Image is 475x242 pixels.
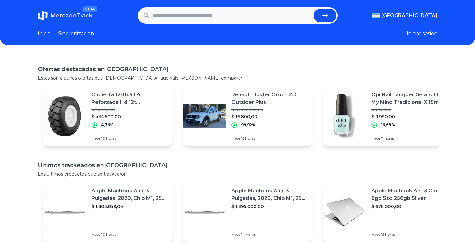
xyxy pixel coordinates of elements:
[323,190,366,234] img: Featured image
[231,114,308,120] p: $ 16.800,00
[323,86,453,146] a: Featured imageOpi Nail Lacquer Gelato On My Mind Tradicional X 15ml$ 11.990,00$ 9.990,00-16,68%Ha...
[379,123,395,128] p: -16,68%
[231,136,308,141] p: Hace 15 horas
[323,94,366,138] img: Featured image
[92,203,168,210] p: $ 1.803.859,06
[183,190,226,234] img: Featured image
[371,187,448,202] p: Apple Macbook Air 13 Core I5 8gb Ssd 256gb Silver
[38,75,438,81] p: Estas son algunas ofertas que [DEMOGRAPHIC_DATA] que vale [PERSON_NAME] compartir.
[231,107,308,112] p: $ 21.000.000,00
[371,203,448,210] p: $ 678.000,00
[381,12,438,19] span: [GEOGRAPHIC_DATA]
[43,86,173,146] a: Featured imageCubierta 12-16.5 L4 Reforzada Hd 12t Minicargadora Bobcat$ 456.225,00$ 434.500,00-4...
[92,107,168,112] p: $ 456.225,00
[323,182,453,242] a: Featured imageApple Macbook Air 13 Core I5 8gb Ssd 256gb Silver$ 678.000,00Hace 15 horas
[371,232,448,237] p: Hace 15 horas
[183,94,226,138] img: Featured image
[371,107,448,112] p: $ 11.990,00
[183,182,313,242] a: Featured imageApple Macbook Air (13 Pulgadas, 2020, Chip M1, 256 Gb De Ssd, 8 Gb De Ram) - Plata$...
[371,114,448,120] p: $ 9.990,00
[92,91,168,106] p: Cubierta 12-16.5 L4 Reforzada Hd 12t Minicargadora Bobcat
[58,30,94,37] a: Sincronizacion
[38,65,438,74] h1: Ofertas destacadas en [GEOGRAPHIC_DATA]
[92,232,168,237] p: Hace 10 horas
[38,171,438,177] p: Los ultimos productos que se trackearon.
[92,136,168,141] p: Hace 10 horas
[43,190,87,234] img: Featured image
[371,136,448,141] p: Hace 11 horas
[231,203,308,210] p: $ 1.895.000,00
[38,11,92,21] a: MercadoTrackBETA
[43,182,173,242] a: Featured imageApple Macbook Air (13 Pulgadas, 2020, Chip M1, 256 Gb De Ssd, 8 Gb De Ram) - Plata$...
[371,91,448,106] p: Opi Nail Lacquer Gelato On My Mind Tradicional X 15ml
[92,114,168,120] p: $ 434.500,00
[43,94,87,138] img: Featured image
[100,123,114,128] p: -4,76%
[231,91,308,106] p: Renault Duster Oroch 2.0 Outsider Plus
[231,187,308,202] p: Apple Macbook Air (13 Pulgadas, 2020, Chip M1, 256 Gb De Ssd, 8 Gb De Ram) - Plata
[240,123,256,128] p: -99,92%
[183,86,313,146] a: Featured imageRenault Duster Oroch 2.0 Outsider Plus$ 21.000.000,00$ 16.800,00-99,92%Hace 15 horas
[50,12,92,19] span: MercadoTrack
[407,30,438,37] button: Iniciar sesion
[372,13,380,18] img: Argentina
[38,161,438,170] h1: Ultimos trackeados en [GEOGRAPHIC_DATA]
[372,12,438,19] button: [GEOGRAPHIC_DATA]
[92,187,168,202] p: Apple Macbook Air (13 Pulgadas, 2020, Chip M1, 256 Gb De Ssd, 8 Gb De Ram) - Plata
[231,232,308,237] p: Hace 14 horas
[82,6,97,12] span: BETA
[38,11,48,21] img: MercadoTrack
[38,30,51,37] a: Inicio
